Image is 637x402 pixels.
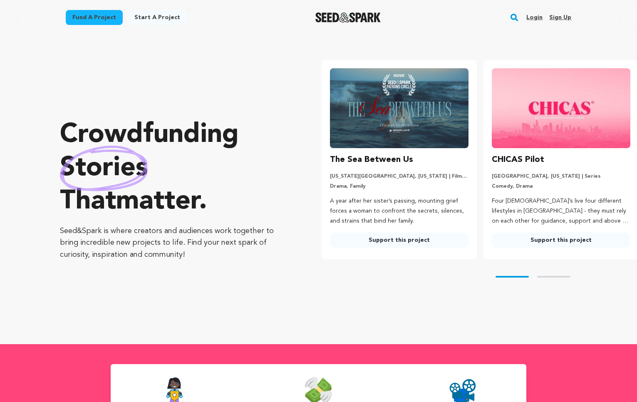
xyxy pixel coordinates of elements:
[492,68,630,148] img: CHICAS Pilot image
[492,183,630,190] p: Comedy, Drama
[315,12,381,22] a: Seed&Spark Homepage
[60,119,288,218] p: Crowdfunding that .
[60,225,288,261] p: Seed&Spark is where creators and audiences work together to bring incredible new projects to life...
[330,196,468,226] p: A year after her sister’s passing, mounting grief forces a woman to confront the secrets, silence...
[492,173,630,180] p: [GEOGRAPHIC_DATA], [US_STATE] | Series
[315,12,381,22] img: Seed&Spark Logo Dark Mode
[549,11,571,24] a: Sign up
[330,153,413,166] h3: The Sea Between Us
[60,146,148,191] img: hand sketched image
[116,189,199,215] span: matter
[330,173,468,180] p: [US_STATE][GEOGRAPHIC_DATA], [US_STATE] | Film Short
[330,233,468,248] a: Support this project
[128,10,187,25] a: Start a project
[492,153,544,166] h3: CHICAS Pilot
[330,183,468,190] p: Drama, Family
[526,11,543,24] a: Login
[66,10,123,25] a: Fund a project
[330,68,468,148] img: The Sea Between Us image
[492,196,630,226] p: Four [DEMOGRAPHIC_DATA]’s live four different lifestyles in [GEOGRAPHIC_DATA] - they must rely on...
[492,233,630,248] a: Support this project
